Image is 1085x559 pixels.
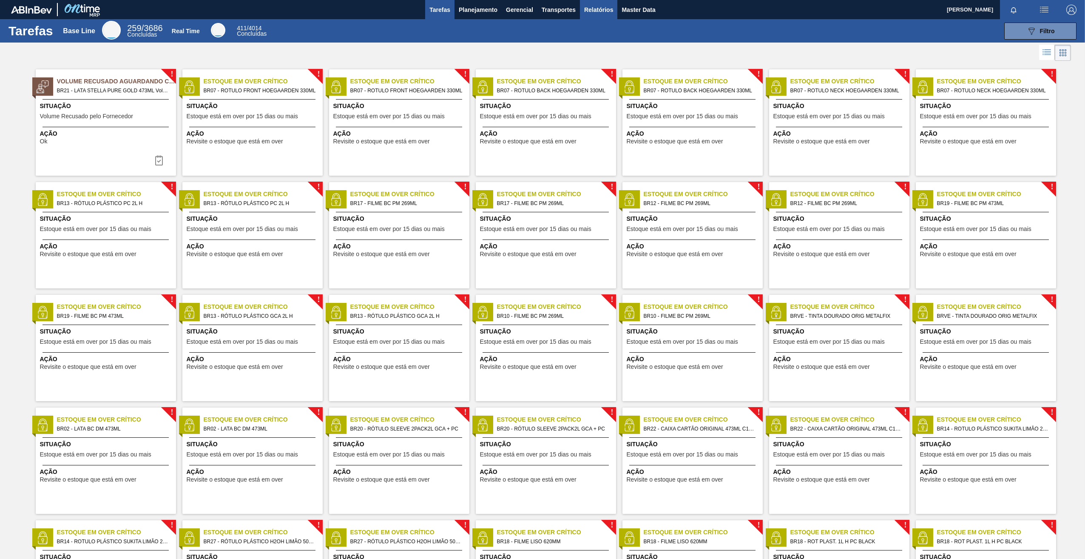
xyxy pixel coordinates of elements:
[790,528,909,537] span: Estoque em Over Crítico
[1055,45,1071,61] div: Visão em Cards
[36,419,49,431] img: status
[204,302,323,311] span: Estoque em Over Crítico
[40,242,174,251] span: Ação
[757,522,760,528] span: !
[920,451,1031,458] span: Estoque está em over por 15 dias ou mais
[476,531,489,544] img: status
[350,190,469,199] span: Estoque em Over Crítico
[204,424,316,434] span: BR02 - LATA BC DM 473ML
[790,77,909,86] span: Estoque em Over Crítico
[480,129,614,138] span: Ação
[757,409,760,416] span: !
[237,25,261,31] span: / 4014
[773,113,885,120] span: Estoque está em over por 15 dias ou mais
[40,364,136,370] span: Revisite o estoque que está em over
[329,193,342,206] img: status
[40,138,48,145] span: Ok
[333,138,430,145] span: Revisite o estoque que está em over
[916,531,929,544] img: status
[904,71,906,77] span: !
[627,339,738,345] span: Estoque está em over por 15 dias ou mais
[790,537,903,546] span: BR18 - ROT PLAST. 1L H PC BLACK
[920,339,1031,345] span: Estoque está em over por 15 dias ou mais
[480,138,577,145] span: Revisite o estoque que está em over
[57,302,176,311] span: Estoque em Over Crítico
[204,528,323,537] span: Estoque em Over Crítico
[480,113,591,120] span: Estoque está em over por 15 dias ou mais
[627,476,723,483] span: Revisite o estoque que está em over
[333,214,467,223] span: Situação
[1004,23,1076,40] button: Filtro
[611,184,613,190] span: !
[773,451,885,458] span: Estoque está em over por 15 dias ou mais
[57,415,176,424] span: Estoque em Over Crítico
[127,25,162,37] div: Base Line
[904,522,906,528] span: !
[127,23,141,33] span: 259
[40,214,174,223] span: Situação
[40,468,174,476] span: Ação
[204,311,316,321] span: BR13 - RÓTULO PLÁSTICO GCA 2L H
[480,339,591,345] span: Estoque está em over por 15 dias ou mais
[480,355,614,364] span: Ação
[937,302,1056,311] span: Estoque em Over Crítico
[172,28,200,34] div: Real Time
[63,27,95,35] div: Base Line
[170,297,173,303] span: !
[350,528,469,537] span: Estoque em Over Crítico
[920,113,1031,120] span: Estoque está em over por 15 dias ou mais
[644,528,763,537] span: Estoque em Over Crítico
[920,476,1017,483] span: Revisite o estoque que está em over
[476,193,489,206] img: status
[611,71,613,77] span: !
[1000,4,1027,16] button: Notificações
[770,193,782,206] img: status
[333,113,445,120] span: Estoque está em over por 15 dias ou mais
[187,129,321,138] span: Ação
[611,297,613,303] span: !
[333,129,467,138] span: Ação
[57,77,176,86] span: Volume Recusado Aguardando Ciência
[773,102,907,111] span: Situação
[497,537,609,546] span: BR18 - FILME LISO 620MM
[187,364,283,370] span: Revisite o estoque que está em over
[333,226,445,232] span: Estoque está em over por 15 dias ou mais
[40,226,151,232] span: Estoque está em over por 15 dias ou mais
[204,537,316,546] span: BR27 - RÓTULO PLÁSTICO H2OH LIMÃO 500ML H
[187,113,298,120] span: Estoque está em over por 15 dias ou mais
[204,190,323,199] span: Estoque em Over Crítico
[480,251,577,257] span: Revisite o estoque que está em over
[623,419,636,431] img: status
[790,199,903,208] span: BR12 - FILME BC PM 269ML
[1051,184,1053,190] span: !
[333,251,430,257] span: Revisite o estoque que está em over
[464,71,466,77] span: !
[57,190,176,199] span: Estoque em Over Crítico
[40,440,174,449] span: Situação
[170,71,173,77] span: !
[237,25,247,31] span: 411
[187,327,321,336] span: Situação
[937,77,1056,86] span: Estoque em Over Crítico
[187,226,298,232] span: Estoque está em over por 15 dias ou mais
[333,339,445,345] span: Estoque está em over por 15 dias ou mais
[350,537,463,546] span: BR27 - RÓTULO PLÁSTICO H2OH LIMÃO 500ML H
[1066,5,1076,15] img: Logout
[9,26,53,36] h1: Tarefas
[333,468,467,476] span: Ação
[333,242,467,251] span: Ação
[937,311,1049,321] span: BRVE - TINTA DOURADO ORIG METALFIX
[622,5,655,15] span: Master Data
[183,80,196,93] img: status
[350,302,469,311] span: Estoque em Over Crítico
[350,415,469,424] span: Estoque em Over Crítico
[480,440,614,449] span: Situação
[904,297,906,303] span: !
[770,306,782,319] img: status
[40,327,174,336] span: Situação
[350,424,463,434] span: BR20 - RÓTULO SLEEVE 2PACK2L GCA + PC
[204,86,316,95] span: BR07 - ROTULO FRONT HOEGAARDEN 330ML
[476,80,489,93] img: status
[497,424,609,434] span: BR20 - RÓTULO SLEEVE 2PACK2L GCA + PC
[644,302,763,311] span: Estoque em Over Crítico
